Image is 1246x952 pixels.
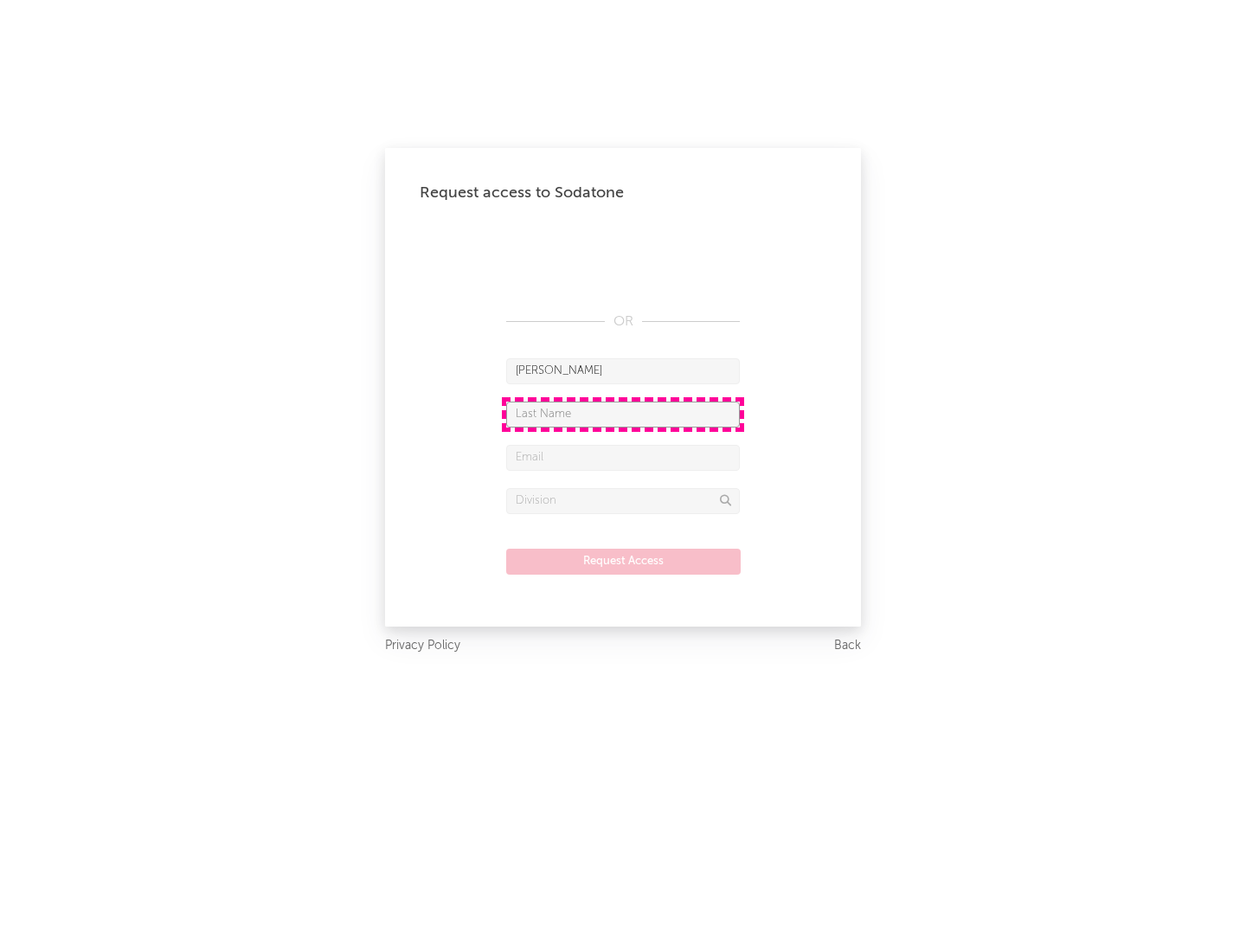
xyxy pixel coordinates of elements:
button: Request Access [506,549,741,575]
a: Privacy Policy [385,635,460,657]
div: OR [506,312,740,332]
input: Email [506,445,740,471]
input: Last Name [506,402,740,428]
input: First Name [506,358,740,384]
div: Request access to Sodatone [420,183,826,203]
input: Division [506,488,740,514]
a: Back [834,635,861,657]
